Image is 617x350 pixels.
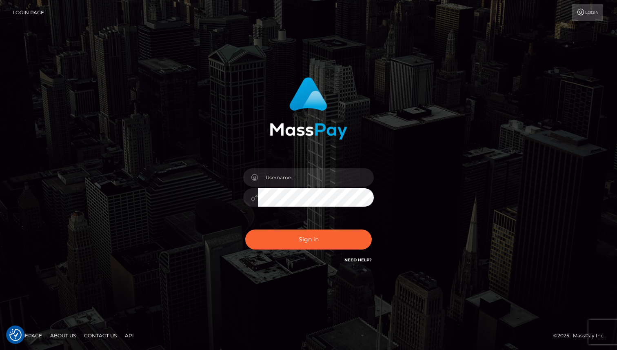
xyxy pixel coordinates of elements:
a: Login [572,4,603,21]
a: About Us [47,329,79,342]
button: Sign in [245,230,372,250]
input: Username... [258,168,374,187]
button: Consent Preferences [9,329,22,341]
a: Contact Us [81,329,120,342]
img: MassPay Login [270,77,347,140]
a: Login Page [13,4,44,21]
a: Need Help? [344,257,372,263]
a: Homepage [9,329,45,342]
div: © 2025 , MassPay Inc. [553,331,611,340]
a: API [122,329,137,342]
img: Revisit consent button [9,329,22,341]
